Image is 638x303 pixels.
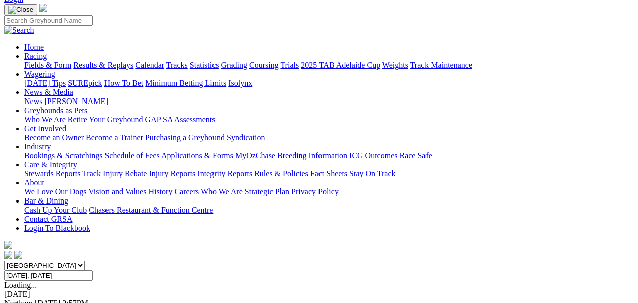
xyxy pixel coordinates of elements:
a: Bookings & Scratchings [24,151,102,160]
button: Toggle navigation [4,4,37,15]
div: Industry [24,151,634,160]
a: News & Media [24,88,73,96]
a: Racing [24,52,47,60]
img: Search [4,26,34,35]
a: News [24,97,42,106]
a: Stewards Reports [24,169,80,178]
a: Isolynx [228,79,252,87]
a: Results & Replays [73,61,133,69]
a: Calendar [135,61,164,69]
a: MyOzChase [235,151,275,160]
div: Bar & Dining [24,206,634,215]
a: About [24,178,44,187]
a: Care & Integrity [24,160,77,169]
a: Track Maintenance [410,61,472,69]
div: Racing [24,61,634,70]
a: Fields & Form [24,61,71,69]
a: Vision and Values [88,187,146,196]
a: [PERSON_NAME] [44,97,108,106]
input: Search [4,15,93,26]
a: 2025 TAB Adelaide Cup [301,61,380,69]
span: Loading... [4,281,37,289]
a: Cash Up Your Club [24,206,87,214]
a: Privacy Policy [291,187,339,196]
a: Chasers Restaurant & Function Centre [89,206,213,214]
a: Purchasing a Greyhound [145,133,225,142]
a: Coursing [249,61,279,69]
div: Care & Integrity [24,169,634,178]
a: Strategic Plan [245,187,289,196]
a: History [148,187,172,196]
a: [DATE] Tips [24,79,66,87]
a: Breeding Information [277,151,347,160]
a: ICG Outcomes [349,151,397,160]
a: Race Safe [399,151,432,160]
a: Rules & Policies [254,169,308,178]
a: Become an Owner [24,133,84,142]
a: Get Involved [24,124,66,133]
img: logo-grsa-white.png [39,4,47,12]
a: Schedule of Fees [104,151,159,160]
a: Bar & Dining [24,196,68,205]
div: [DATE] [4,290,634,299]
img: twitter.svg [14,251,22,259]
div: Wagering [24,79,634,88]
img: logo-grsa-white.png [4,241,12,249]
a: Injury Reports [149,169,195,178]
a: Track Injury Rebate [82,169,147,178]
a: Tracks [166,61,188,69]
a: Minimum Betting Limits [145,79,226,87]
a: SUREpick [68,79,102,87]
div: Greyhounds as Pets [24,115,634,124]
img: Close [8,6,33,14]
a: Trials [280,61,299,69]
a: Careers [174,187,199,196]
a: How To Bet [104,79,144,87]
a: Home [24,43,44,51]
a: GAP SA Assessments [145,115,216,124]
a: Login To Blackbook [24,224,90,232]
a: Contact GRSA [24,215,72,223]
a: Who We Are [201,187,243,196]
img: facebook.svg [4,251,12,259]
a: Syndication [227,133,265,142]
a: Retire Your Greyhound [68,115,143,124]
a: We Love Our Dogs [24,187,86,196]
a: Integrity Reports [197,169,252,178]
a: Become a Trainer [86,133,143,142]
a: Who We Are [24,115,66,124]
a: Applications & Forms [161,151,233,160]
div: Get Involved [24,133,634,142]
a: Weights [382,61,408,69]
a: Greyhounds as Pets [24,106,87,115]
a: Fact Sheets [310,169,347,178]
input: Select date [4,270,93,281]
a: Grading [221,61,247,69]
div: About [24,187,634,196]
a: Stay On Track [349,169,395,178]
a: Statistics [190,61,219,69]
a: Wagering [24,70,55,78]
a: Industry [24,142,51,151]
div: News & Media [24,97,634,106]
